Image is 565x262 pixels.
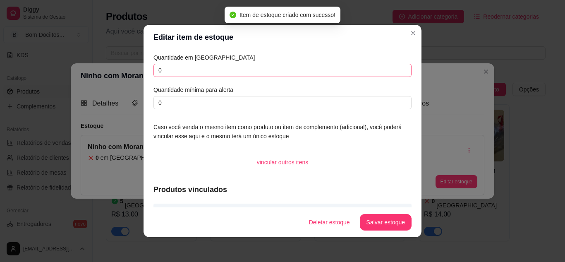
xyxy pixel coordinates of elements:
article: Quantidade mínima para alerta [153,85,412,94]
button: Salvar estoque [360,214,412,231]
article: Quantidade em [GEOGRAPHIC_DATA] [153,53,412,62]
button: Close [407,26,420,40]
button: vincular outros itens [250,154,315,171]
button: Deletar estoque [302,214,357,231]
span: check-circle [230,12,236,18]
article: Produtos vinculados [153,184,412,195]
article: Caso você venda o mesmo item como produto ou item de complemento (adicional), você poderá vincula... [153,123,412,141]
header: Editar item de estoque [144,25,421,50]
span: Item de estoque criado com sucesso! [239,12,335,18]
